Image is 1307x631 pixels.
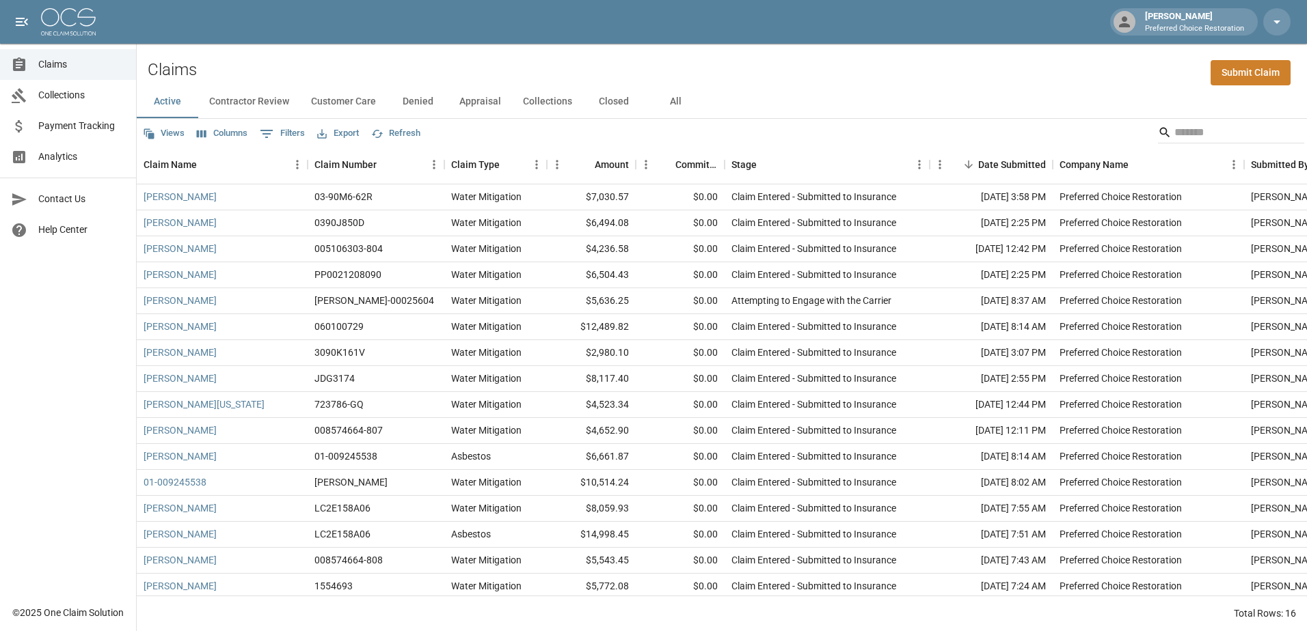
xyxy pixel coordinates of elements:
[930,236,1053,262] div: [DATE] 12:42 PM
[636,262,725,288] div: $0.00
[731,579,896,593] div: Claim Entered - Submitted to Insurance
[314,346,365,359] div: 3090K161V
[1060,145,1129,184] div: Company Name
[314,320,364,333] div: 060100729
[930,548,1053,574] div: [DATE] 7:43 AM
[930,522,1053,548] div: [DATE] 7:51 AM
[757,155,776,174] button: Sort
[576,155,595,174] button: Sort
[731,475,896,489] div: Claim Entered - Submitted to Insurance
[547,418,636,444] div: $4,652.90
[909,154,930,175] button: Menu
[144,145,197,184] div: Claim Name
[959,155,978,174] button: Sort
[314,216,364,229] div: 0390J850D
[930,574,1053,600] div: [DATE] 7:24 AM
[930,366,1053,392] div: [DATE] 2:55 PM
[547,154,567,175] button: Menu
[256,123,308,145] button: Show filters
[547,288,636,314] div: $5,636.25
[636,236,725,262] div: $0.00
[725,145,930,184] div: Stage
[1060,190,1182,204] div: Preferred Choice Restoration
[583,85,645,118] button: Closed
[636,145,725,184] div: Committed Amount
[38,119,125,133] span: Payment Tracking
[547,236,636,262] div: $4,236.58
[1234,606,1296,620] div: Total Rows: 16
[930,262,1053,288] div: [DATE] 2:25 PM
[314,294,434,307] div: PRAH-00025604
[193,123,251,144] button: Select columns
[636,288,725,314] div: $0.00
[148,60,197,80] h2: Claims
[314,553,383,567] div: 008574664-808
[930,340,1053,366] div: [DATE] 3:07 PM
[197,155,216,174] button: Sort
[451,579,522,593] div: Water Mitigation
[1060,397,1182,411] div: Preferred Choice Restoration
[731,190,896,204] div: Claim Entered - Submitted to Insurance
[1145,23,1244,35] p: Preferred Choice Restoration
[547,548,636,574] div: $5,543.45
[1060,320,1182,333] div: Preferred Choice Restoration
[144,423,217,437] a: [PERSON_NAME]
[547,496,636,522] div: $8,059.93
[1060,449,1182,463] div: Preferred Choice Restoration
[38,88,125,102] span: Collections
[547,574,636,600] div: $5,772.08
[451,216,522,229] div: Water Mitigation
[451,242,522,255] div: Water Mitigation
[636,418,725,444] div: $0.00
[930,314,1053,340] div: [DATE] 8:14 AM
[636,470,725,496] div: $0.00
[547,314,636,340] div: $12,489.82
[526,154,547,175] button: Menu
[144,527,217,541] a: [PERSON_NAME]
[1060,346,1182,359] div: Preferred Choice Restoration
[41,8,96,36] img: ocs-logo-white-transparent.png
[368,123,424,144] button: Refresh
[451,320,522,333] div: Water Mitigation
[137,85,198,118] button: Active
[451,346,522,359] div: Water Mitigation
[8,8,36,36] button: open drawer
[451,501,522,515] div: Water Mitigation
[1060,423,1182,437] div: Preferred Choice Restoration
[1060,242,1182,255] div: Preferred Choice Restoration
[930,392,1053,418] div: [DATE] 12:44 PM
[144,320,217,333] a: [PERSON_NAME]
[377,155,396,174] button: Sort
[731,145,757,184] div: Stage
[595,145,629,184] div: Amount
[451,294,522,307] div: Water Mitigation
[451,190,522,204] div: Water Mitigation
[38,150,125,164] span: Analytics
[636,210,725,236] div: $0.00
[636,340,725,366] div: $0.00
[731,423,896,437] div: Claim Entered - Submitted to Insurance
[731,371,896,385] div: Claim Entered - Submitted to Insurance
[314,397,364,411] div: 723786-GQ
[547,470,636,496] div: $10,514.24
[731,294,891,307] div: Attempting to Engage with the Carrier
[930,496,1053,522] div: [DATE] 7:55 AM
[1158,122,1304,146] div: Search
[930,184,1053,210] div: [DATE] 3:58 PM
[512,85,583,118] button: Collections
[930,288,1053,314] div: [DATE] 8:37 AM
[731,397,896,411] div: Claim Entered - Submitted to Insurance
[451,527,491,541] div: Asbestos
[547,145,636,184] div: Amount
[314,268,381,281] div: PP0021208090
[451,371,522,385] div: Water Mitigation
[547,392,636,418] div: $4,523.34
[314,501,370,515] div: LC2E158A06
[314,423,383,437] div: 008574664-807
[930,444,1053,470] div: [DATE] 8:14 AM
[1060,475,1182,489] div: Preferred Choice Restoration
[1129,155,1148,174] button: Sort
[656,155,675,174] button: Sort
[451,553,522,567] div: Water Mitigation
[314,449,377,463] div: 01-009245538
